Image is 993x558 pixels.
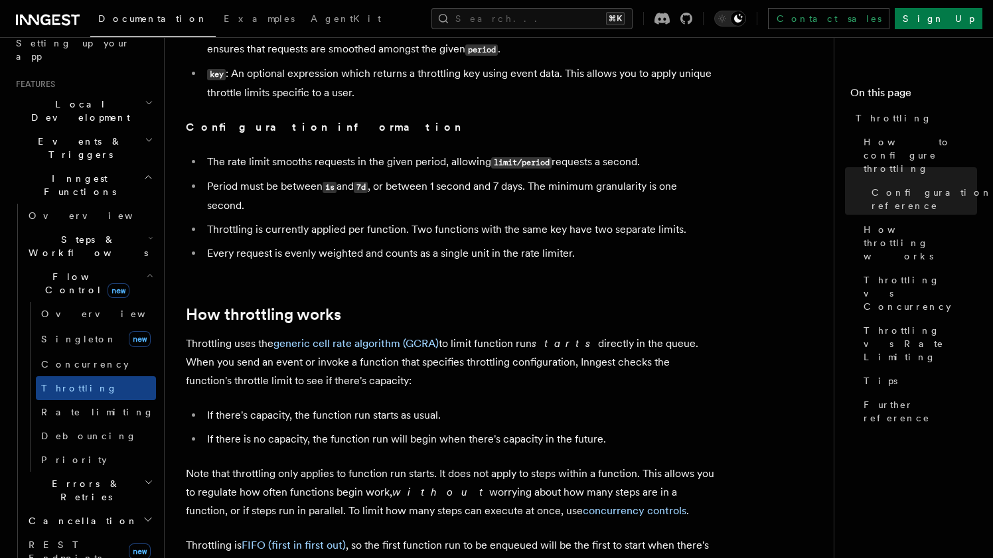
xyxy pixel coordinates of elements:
[23,233,148,259] span: Steps & Workflows
[273,337,439,350] a: generic cell rate algorithm (GCRA)
[858,318,977,369] a: Throttling vs Rate Limiting
[303,4,389,36] a: AgentKit
[583,504,686,517] a: concurrency controls
[311,13,381,24] span: AgentKit
[895,8,982,29] a: Sign Up
[23,472,156,509] button: Errors & Retries
[186,334,717,390] p: Throttling uses the to limit function run directly in the queue. When you send an event or invoke...
[23,228,156,265] button: Steps & Workflows
[36,326,156,352] a: Singletonnew
[186,305,341,324] a: How throttling works
[23,477,144,504] span: Errors & Retries
[850,85,977,106] h4: On this page
[41,383,117,393] span: Throttling
[203,153,717,172] li: The rate limit smooths requests in the given period, allowing requests a second.
[216,4,303,36] a: Examples
[465,44,498,56] code: period
[224,13,295,24] span: Examples
[36,352,156,376] a: Concurrency
[242,539,346,551] a: FIFO (first in first out)
[11,92,156,129] button: Local Development
[41,359,129,370] span: Concurrency
[203,21,717,59] li: : The number of runs allowed to start in the given window in a single burst. This defaults to 1, ...
[36,302,156,326] a: Overview
[392,486,489,498] em: without
[203,244,717,263] li: Every request is evenly weighted and counts as a single unit in the rate limiter.
[36,376,156,400] a: Throttling
[207,69,226,80] code: key
[11,98,145,124] span: Local Development
[858,268,977,318] a: Throttling vs Concurrency
[41,309,178,319] span: Overview
[186,464,717,520] p: Note that throttling only applies to function run starts. It does not apply to steps within a fun...
[98,13,208,24] span: Documentation
[858,218,977,268] a: How throttling works
[23,265,156,302] button: Flow Controlnew
[11,31,156,68] a: Setting up your app
[858,130,977,180] a: How to configure throttling
[203,406,717,425] li: If there's capacity, the function run starts as usual.
[491,157,552,169] code: limit/period
[203,220,717,239] li: Throttling is currently applied per function. Two functions with the same key have two separate l...
[108,283,129,298] span: new
[864,223,977,263] span: How throttling works
[864,374,897,387] span: Tips
[36,400,156,424] a: Rate limiting
[90,4,216,37] a: Documentation
[23,509,156,533] button: Cancellation
[714,11,746,27] button: Toggle dark mode
[36,448,156,472] a: Priority
[532,337,598,350] em: starts
[41,431,137,441] span: Debouncing
[431,8,633,29] button: Search...⌘K
[864,398,977,425] span: Further reference
[203,430,717,449] li: If there is no capacity, the function run will begin when there's capacity in the future.
[11,172,143,198] span: Inngest Functions
[850,106,977,130] a: Throttling
[203,64,717,102] li: : An optional expression which returns a throttling key using event data. This allows you to appl...
[129,331,151,347] span: new
[864,324,977,364] span: Throttling vs Rate Limiting
[323,182,337,193] code: 1s
[11,79,55,90] span: Features
[16,38,130,62] span: Setting up your app
[41,334,117,344] span: Singleton
[354,182,368,193] code: 7d
[864,135,977,175] span: How to configure throttling
[864,273,977,313] span: Throttling vs Concurrency
[29,210,165,221] span: Overview
[872,186,992,212] span: Configuration reference
[36,424,156,448] a: Debouncing
[606,12,625,25] kbd: ⌘K
[11,167,156,204] button: Inngest Functions
[858,393,977,430] a: Further reference
[23,302,156,472] div: Flow Controlnew
[858,369,977,393] a: Tips
[23,514,138,527] span: Cancellation
[23,204,156,228] a: Overview
[41,454,107,465] span: Priority
[41,407,154,417] span: Rate limiting
[866,180,977,218] a: Configuration reference
[11,129,156,167] button: Events & Triggers
[186,121,462,133] strong: Configuration information
[11,135,145,161] span: Events & Triggers
[23,270,146,297] span: Flow Control
[768,8,889,29] a: Contact sales
[203,177,717,215] li: Period must be between and , or between 1 second and 7 days. The minimum granularity is one second.
[856,111,932,125] span: Throttling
